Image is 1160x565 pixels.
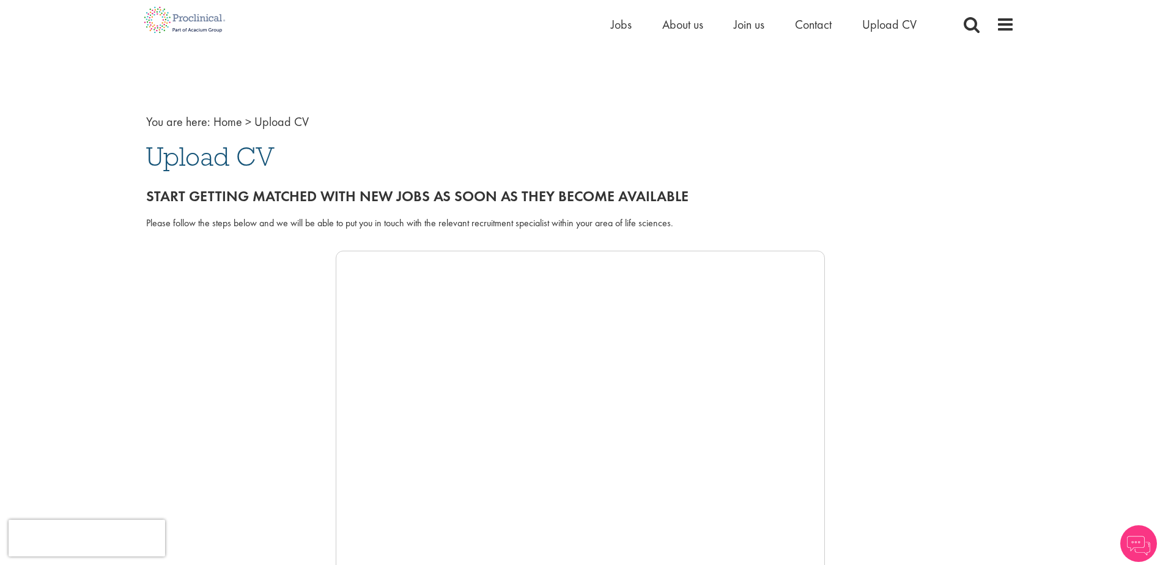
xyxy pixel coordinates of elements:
[1120,525,1157,562] img: Chatbot
[254,114,309,130] span: Upload CV
[862,17,917,32] a: Upload CV
[734,17,764,32] a: Join us
[146,216,1014,231] div: Please follow the steps below and we will be able to put you in touch with the relevant recruitme...
[795,17,832,32] a: Contact
[146,114,210,130] span: You are here:
[213,114,242,130] a: breadcrumb link
[9,520,165,556] iframe: reCAPTCHA
[611,17,632,32] a: Jobs
[245,114,251,130] span: >
[662,17,703,32] a: About us
[146,140,275,173] span: Upload CV
[146,188,1014,204] h2: Start getting matched with new jobs as soon as they become available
